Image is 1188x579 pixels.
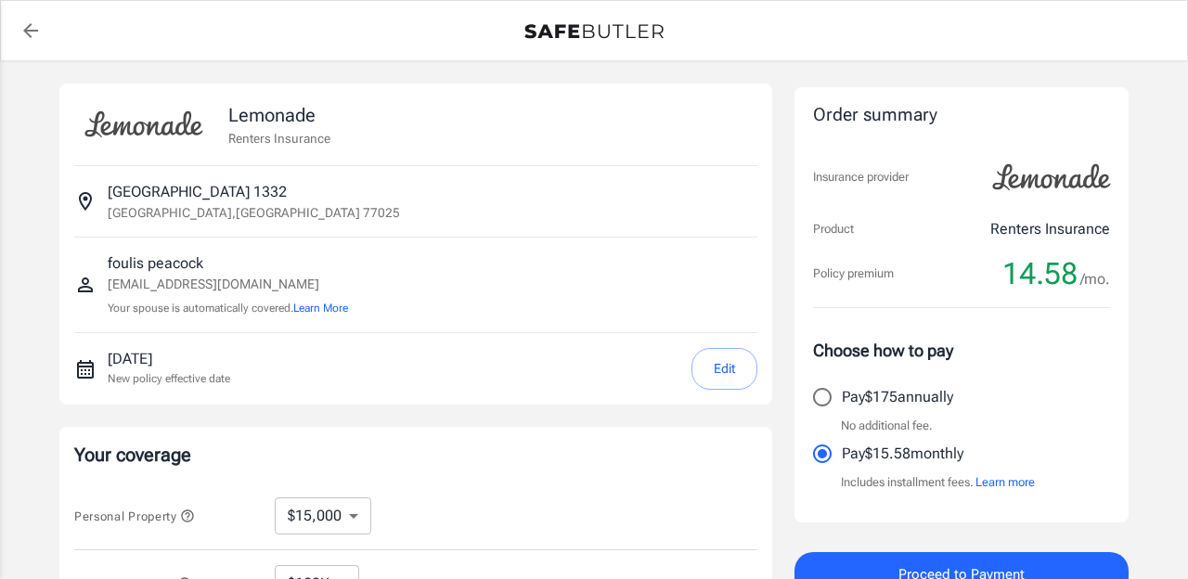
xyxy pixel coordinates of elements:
span: /mo. [1080,266,1110,292]
div: Order summary [813,102,1110,129]
svg: Insured person [74,274,97,296]
p: Policy premium [813,264,894,283]
p: Your spouse is automatically covered. [108,300,348,317]
p: No additional fee. [841,417,933,435]
p: Renters Insurance [228,129,330,148]
p: Insurance provider [813,168,909,187]
p: Renters Insurance [990,218,1110,240]
span: 14.58 [1002,255,1078,292]
svg: New policy start date [74,358,97,380]
button: Personal Property [74,505,195,527]
p: Includes installment fees. [841,473,1035,492]
p: [GEOGRAPHIC_DATA] 1332 [108,181,287,203]
p: [EMAIL_ADDRESS][DOMAIN_NAME] [108,275,348,294]
img: Lemonade [74,98,213,150]
p: Your coverage [74,442,757,468]
button: Learn more [975,473,1035,492]
p: Product [813,220,854,238]
p: New policy effective date [108,370,230,387]
img: Lemonade [982,151,1121,203]
span: Personal Property [74,509,195,523]
button: Learn More [293,300,348,316]
svg: Insured address [74,190,97,212]
p: Pay $15.58 monthly [842,443,963,465]
img: Back to quotes [524,24,664,39]
a: back to quotes [12,12,49,49]
p: Lemonade [228,101,330,129]
p: foulis peacock [108,252,348,275]
button: Edit [691,348,757,390]
p: [GEOGRAPHIC_DATA] , [GEOGRAPHIC_DATA] 77025 [108,203,400,222]
p: [DATE] [108,348,230,370]
p: Choose how to pay [813,338,1110,363]
p: Pay $175 annually [842,386,953,408]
